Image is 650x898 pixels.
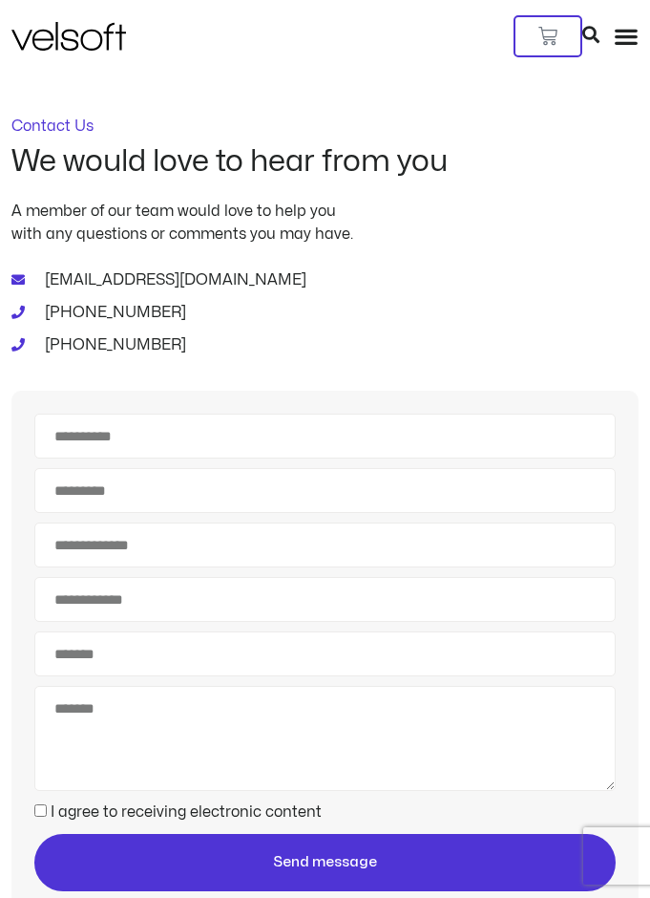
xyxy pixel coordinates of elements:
a: [EMAIL_ADDRESS][DOMAIN_NAME] [11,268,639,291]
p: Contact Us [11,118,639,134]
span: [PHONE_NUMBER] [40,333,186,356]
h2: We would love to hear from you [11,145,639,178]
span: Send message [273,851,377,874]
button: Send message [34,834,616,891]
span: [EMAIL_ADDRESS][DOMAIN_NAME] [40,268,306,291]
div: Menu Toggle [614,24,639,49]
p: A member of our team would love to help you with any questions or comments you may have. [11,200,639,246]
label: I agree to receiving electronic content [51,804,322,820]
span: [PHONE_NUMBER] [40,301,186,324]
img: Velsoft Training Materials [11,22,126,51]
